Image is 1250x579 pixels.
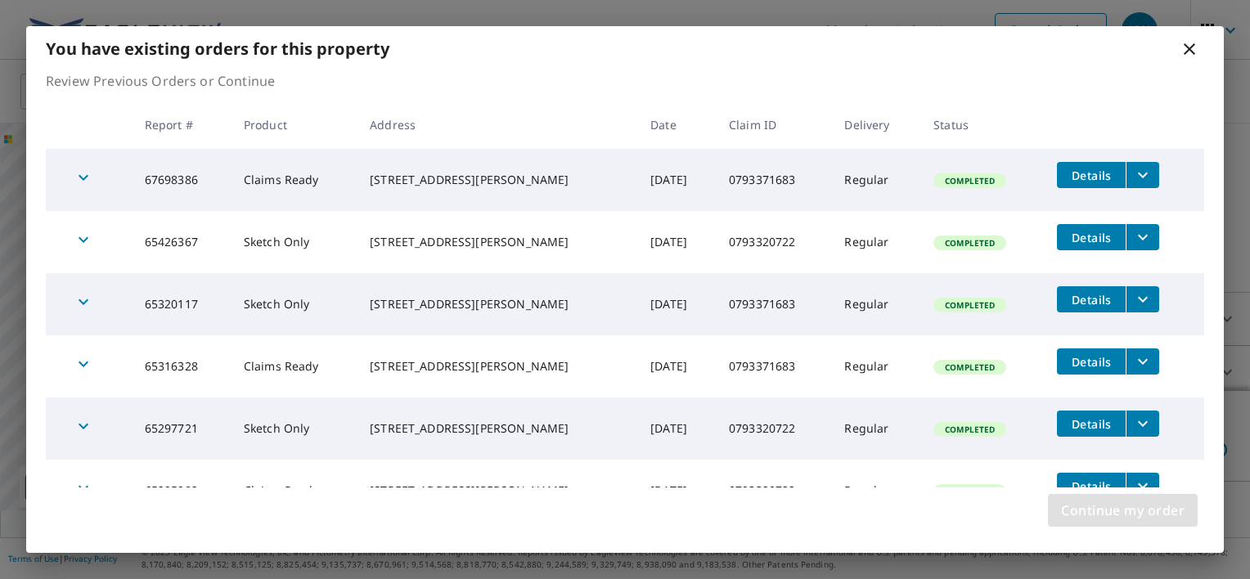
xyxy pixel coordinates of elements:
td: Claims Ready [231,460,357,522]
td: Claims Ready [231,149,357,211]
td: 0793371683 [716,335,831,397]
span: Completed [935,237,1005,249]
td: 0793320722 [716,460,831,522]
span: Completed [935,424,1005,435]
span: Details [1067,354,1116,370]
td: 65316328 [132,335,231,397]
div: [STREET_ADDRESS][PERSON_NAME] [370,358,624,375]
button: detailsBtn-65297721 [1057,411,1126,437]
td: 0793371683 [716,149,831,211]
th: Address [357,101,637,149]
span: Completed [935,299,1005,311]
div: [STREET_ADDRESS][PERSON_NAME] [370,482,624,499]
td: Regular [831,335,920,397]
td: Regular [831,149,920,211]
td: [DATE] [637,460,716,522]
td: 65426367 [132,211,231,273]
button: filesDropdownBtn-65295982 [1126,473,1159,499]
span: Completed [935,361,1005,373]
td: [DATE] [637,335,716,397]
span: Details [1067,478,1116,494]
td: Sketch Only [231,273,357,335]
td: Claims Ready [231,335,357,397]
td: 0793320722 [716,397,831,460]
th: Claim ID [716,101,831,149]
td: Regular [831,273,920,335]
p: Review Previous Orders or Continue [46,71,1204,91]
span: Completed [935,175,1005,186]
button: Continue my order [1048,494,1198,527]
td: 67698386 [132,149,231,211]
div: [STREET_ADDRESS][PERSON_NAME] [370,296,624,312]
button: filesDropdownBtn-67698386 [1126,162,1159,188]
div: [STREET_ADDRESS][PERSON_NAME] [370,172,624,188]
td: Regular [831,211,920,273]
td: [DATE] [637,273,716,335]
button: detailsBtn-65320117 [1057,286,1126,312]
td: 65295982 [132,460,231,522]
span: Details [1067,292,1116,307]
th: Report # [132,101,231,149]
button: filesDropdownBtn-65297721 [1126,411,1159,437]
td: Regular [831,397,920,460]
td: [DATE] [637,149,716,211]
span: Details [1067,416,1116,432]
span: Continue my order [1061,499,1185,522]
td: 65320117 [132,273,231,335]
td: [DATE] [637,397,716,460]
button: detailsBtn-67698386 [1057,162,1126,188]
td: [DATE] [637,211,716,273]
td: Sketch Only [231,397,357,460]
td: Sketch Only [231,211,357,273]
td: 65297721 [132,397,231,460]
span: Details [1067,230,1116,245]
button: filesDropdownBtn-65426367 [1126,224,1159,250]
button: detailsBtn-65295982 [1057,473,1126,499]
span: Details [1067,168,1116,183]
th: Date [637,101,716,149]
button: detailsBtn-65426367 [1057,224,1126,250]
th: Delivery [831,101,920,149]
td: 0793320722 [716,211,831,273]
button: filesDropdownBtn-65320117 [1126,286,1159,312]
button: filesDropdownBtn-65316328 [1126,348,1159,375]
span: Completed [935,486,1005,497]
div: [STREET_ADDRESS][PERSON_NAME] [370,420,624,437]
th: Status [920,101,1044,149]
b: You have existing orders for this property [46,38,389,60]
td: 0793371683 [716,273,831,335]
th: Product [231,101,357,149]
button: detailsBtn-65316328 [1057,348,1126,375]
div: [STREET_ADDRESS][PERSON_NAME] [370,234,624,250]
td: Regular [831,460,920,522]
